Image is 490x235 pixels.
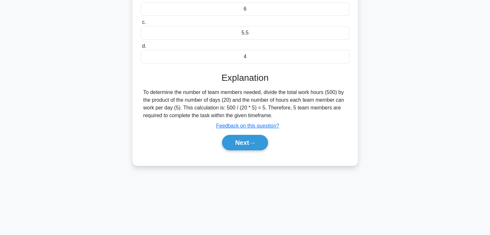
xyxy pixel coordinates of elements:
div: 6 [141,2,350,16]
div: 4 [141,50,350,63]
h3: Explanation [145,72,346,83]
div: To determine the number of team members needed, divide the total work hours (500) by the product ... [143,89,347,119]
span: d. [142,43,146,49]
span: c. [142,19,146,25]
div: 5.5 [141,26,350,40]
a: Feedback on this question? [216,123,279,128]
button: Next [222,135,268,150]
